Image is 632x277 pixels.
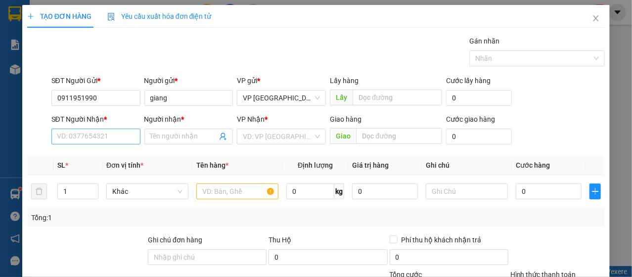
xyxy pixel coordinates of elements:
[219,133,227,140] span: user-add
[31,212,245,223] div: Tổng: 1
[196,184,278,199] input: VD: Bàn, Ghế
[237,75,326,86] div: VP gửi
[356,128,442,144] input: Dọc đường
[5,5,143,42] li: Cúc Tùng Limousine
[51,75,140,86] div: SĐT Người Gửi
[144,114,233,125] div: Người nhận
[426,184,508,199] input: Ghi Chú
[90,185,96,191] span: up
[352,161,389,169] span: Giá trị hàng
[330,77,359,85] span: Lấy hàng
[330,128,356,144] span: Giao
[592,14,600,22] span: close
[446,129,512,144] input: Cước giao hàng
[27,12,91,20] span: TẠO ĐƠN HÀNG
[243,91,320,105] span: VP Nha Trang xe Limousine
[352,184,418,199] input: 0
[148,249,267,265] input: Ghi chú đơn hàng
[298,161,333,169] span: Định lượng
[516,161,550,169] span: Cước hàng
[196,161,228,169] span: Tên hàng
[589,184,601,199] button: plus
[469,37,499,45] label: Gán nhãn
[144,75,233,86] div: Người gửi
[107,13,115,21] img: icon
[590,187,600,195] span: plus
[5,53,68,86] li: VP VP [GEOGRAPHIC_DATA] xe Limousine
[68,53,132,64] li: VP BX Cần Thơ
[446,77,491,85] label: Cước lấy hàng
[330,90,353,105] span: Lấy
[31,184,47,199] button: delete
[330,115,361,123] span: Giao hàng
[353,90,442,105] input: Dọc đường
[398,234,486,245] span: Phí thu hộ khách nhận trả
[446,90,512,106] input: Cước lấy hàng
[87,191,98,199] span: Decrease Value
[148,236,202,244] label: Ghi chú đơn hàng
[237,115,265,123] span: VP Nhận
[90,192,96,198] span: down
[582,5,610,33] button: Close
[51,114,140,125] div: SĐT Người Nhận
[422,156,512,175] th: Ghi chú
[106,161,143,169] span: Đơn vị tính
[112,184,182,199] span: Khác
[57,161,65,169] span: SL
[107,12,212,20] span: Yêu cầu xuất hóa đơn điện tử
[334,184,344,199] span: kg
[87,184,98,191] span: Increase Value
[446,115,495,123] label: Cước giao hàng
[27,13,34,20] span: plus
[269,236,291,244] span: Thu Hộ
